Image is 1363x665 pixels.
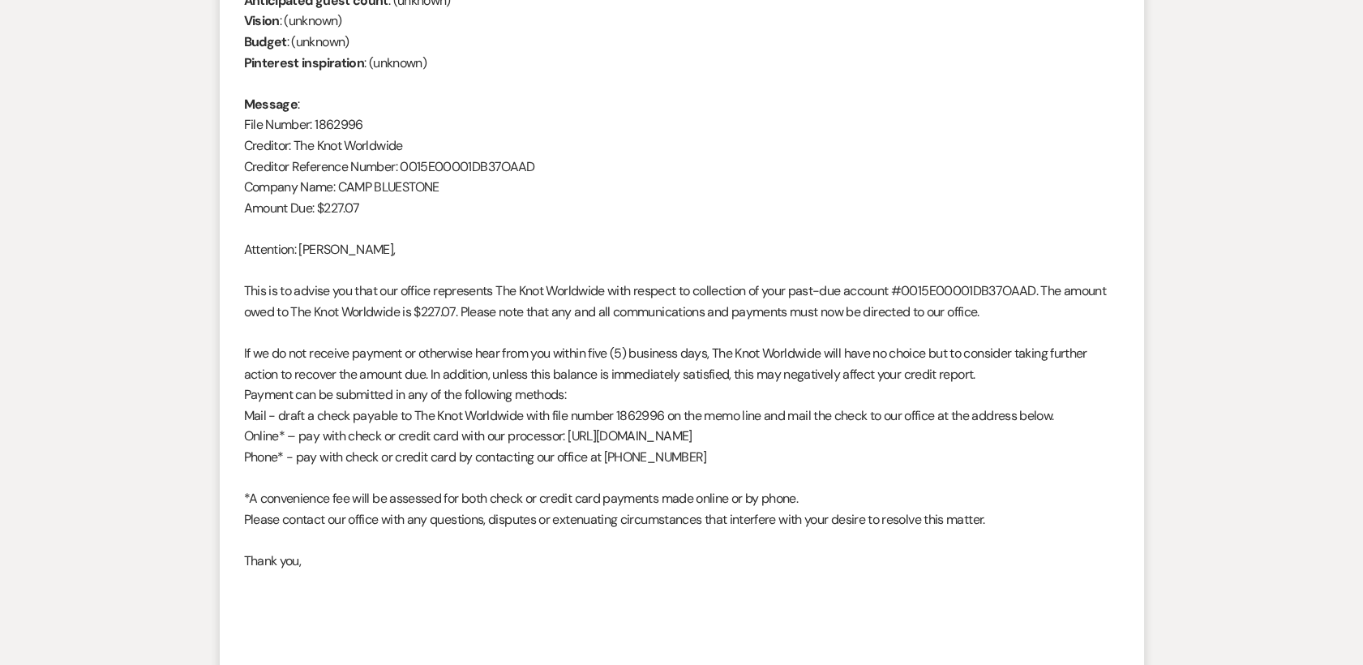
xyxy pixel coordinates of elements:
[244,33,287,50] b: Budget
[244,96,298,113] b: Message
[244,12,280,29] b: Vision
[244,54,365,71] b: Pinterest inspiration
